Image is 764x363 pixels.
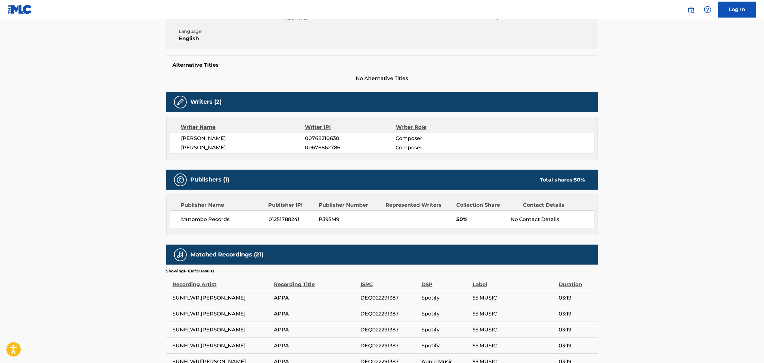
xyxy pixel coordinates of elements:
span: 55 MUSIC [473,326,556,334]
span: DEQ022291387 [360,294,418,302]
span: Composer [396,144,479,152]
div: Recording Title [274,274,357,288]
img: Writers [177,98,184,106]
img: search [687,6,695,13]
div: Duration [559,274,595,288]
span: 55 MUSIC [473,310,556,318]
span: No Alternative Titles [166,75,598,82]
span: [PERSON_NAME] [181,135,305,142]
span: English [179,35,282,42]
span: 01251788241 [269,216,314,223]
span: SUNFLWR,[PERSON_NAME] [173,326,271,334]
span: 50% [456,216,506,223]
span: [PERSON_NAME] [181,144,305,152]
div: Writer Role [396,123,479,131]
p: Showing 1 - 10 of 21 results [166,268,215,274]
span: 03:19 [559,310,595,318]
span: DEQ022291387 [360,310,418,318]
span: 03:19 [559,326,595,334]
div: Help [701,3,714,16]
span: 50 % [574,177,585,183]
div: Writer IPI [305,123,396,131]
img: MLC Logo [8,5,32,14]
div: DSP [421,274,469,288]
span: 03:19 [559,294,595,302]
span: APPA [274,326,357,334]
span: APPA [274,342,357,350]
span: Spotify [421,326,469,334]
div: Publisher Number [319,201,381,209]
img: help [704,6,712,13]
span: Language [179,28,282,35]
h5: Writers (2) [191,98,222,106]
div: Publisher IPI [269,201,314,209]
div: Represented Writers [385,201,451,209]
div: ISRC [360,274,418,288]
span: 00768210630 [305,135,396,142]
span: DEQ022291387 [360,326,418,334]
a: Public Search [685,3,698,16]
span: P395M9 [319,216,381,223]
span: SUNFLWR,[PERSON_NAME] [173,342,271,350]
span: DEQ022291387 [360,342,418,350]
span: APPA [274,310,357,318]
div: Recording Artist [173,274,271,288]
span: 55 MUSIC [473,342,556,350]
span: Spotify [421,294,469,302]
span: Spotify [421,310,469,318]
img: Publishers [177,176,184,184]
span: SUNFLWR,[PERSON_NAME] [173,294,271,302]
span: 55 MUSIC [473,294,556,302]
span: SUNFLWR,[PERSON_NAME] [173,310,271,318]
span: APPA [274,294,357,302]
a: Log In [718,2,756,18]
h5: Matched Recordings (21) [191,251,264,258]
span: Mutombo Records [181,216,264,223]
div: Collection Share [456,201,518,209]
span: 00676862786 [305,144,396,152]
h5: Publishers (1) [191,176,230,183]
div: Writer Name [181,123,305,131]
div: No Contact Details [511,216,594,223]
img: Matched Recordings [177,251,184,259]
span: 03:19 [559,342,595,350]
h5: Alternative Titles [173,62,592,68]
div: Publisher Name [181,201,264,209]
div: Total shares: [540,176,585,184]
span: Composer [396,135,479,142]
div: Contact Details [523,201,585,209]
span: Spotify [421,342,469,350]
div: Label [473,274,556,288]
